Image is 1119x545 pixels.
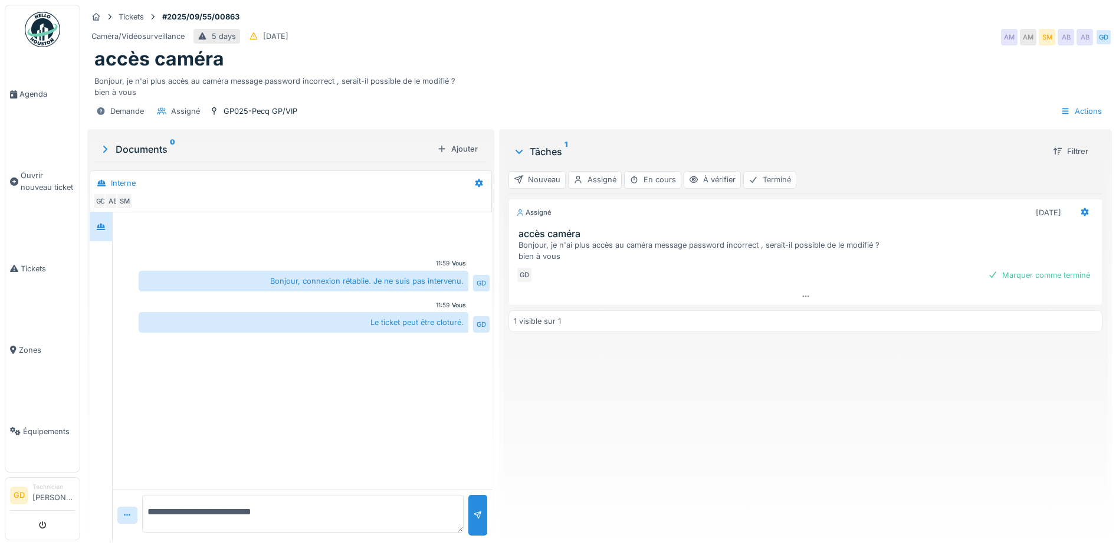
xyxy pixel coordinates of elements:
[516,208,552,218] div: Assigné
[110,106,144,117] div: Demande
[5,390,80,472] a: Équipements
[32,482,75,491] div: Technicien
[19,88,75,100] span: Agenda
[516,267,533,283] div: GD
[21,263,75,274] span: Tickets
[157,11,244,22] strong: #2025/09/55/00863
[684,171,741,188] div: À vérifier
[263,31,288,42] div: [DATE]
[1001,29,1018,45] div: AM
[568,171,622,188] div: Assigné
[743,171,796,188] div: Terminé
[139,312,468,333] div: Le ticket peut être cloturé.
[139,271,468,291] div: Bonjour, connexion rétablie. Je ne suis pas intervenu.
[5,135,80,228] a: Ouvrir nouveau ticket
[170,142,175,156] sup: 0
[508,171,566,188] div: Nouveau
[436,259,449,268] div: 11:59
[452,259,466,268] div: Vous
[1039,29,1055,45] div: SM
[565,145,567,159] sup: 1
[119,11,144,22] div: Tickets
[111,178,136,189] div: Interne
[473,275,490,291] div: GD
[624,171,681,188] div: En cours
[519,239,1097,262] div: Bonjour, je n'ai plus accès au caméra message password incorrect , serait-il possible de le modif...
[452,301,466,310] div: Vous
[436,301,449,310] div: 11:59
[93,193,109,209] div: GD
[1020,29,1036,45] div: AM
[171,106,200,117] div: Assigné
[104,193,121,209] div: AB
[1036,207,1061,218] div: [DATE]
[473,316,490,333] div: GD
[5,309,80,390] a: Zones
[94,48,224,70] h1: accès caméra
[1048,143,1093,159] div: Filtrer
[224,106,297,117] div: GP025-Pecq GP/VIP
[21,170,75,192] span: Ouvrir nouveau ticket
[19,344,75,356] span: Zones
[983,267,1095,283] div: Marquer comme terminé
[1077,29,1093,45] div: AB
[432,141,483,157] div: Ajouter
[212,31,236,42] div: 5 days
[32,482,75,508] li: [PERSON_NAME]
[99,142,432,156] div: Documents
[1058,29,1074,45] div: AB
[519,228,1097,239] h3: accès caméra
[10,487,28,504] li: GD
[1095,29,1112,45] div: GD
[5,54,80,135] a: Agenda
[116,193,133,209] div: SM
[1055,103,1107,120] div: Actions
[514,316,561,327] div: 1 visible sur 1
[5,228,80,309] a: Tickets
[94,71,1105,98] div: Bonjour, je n'ai plus accès au caméra message password incorrect , serait-il possible de le modif...
[91,31,185,42] div: Caméra/Vidéosurveillance
[513,145,1043,159] div: Tâches
[25,12,60,47] img: Badge_color-CXgf-gQk.svg
[10,482,75,511] a: GD Technicien[PERSON_NAME]
[23,426,75,437] span: Équipements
